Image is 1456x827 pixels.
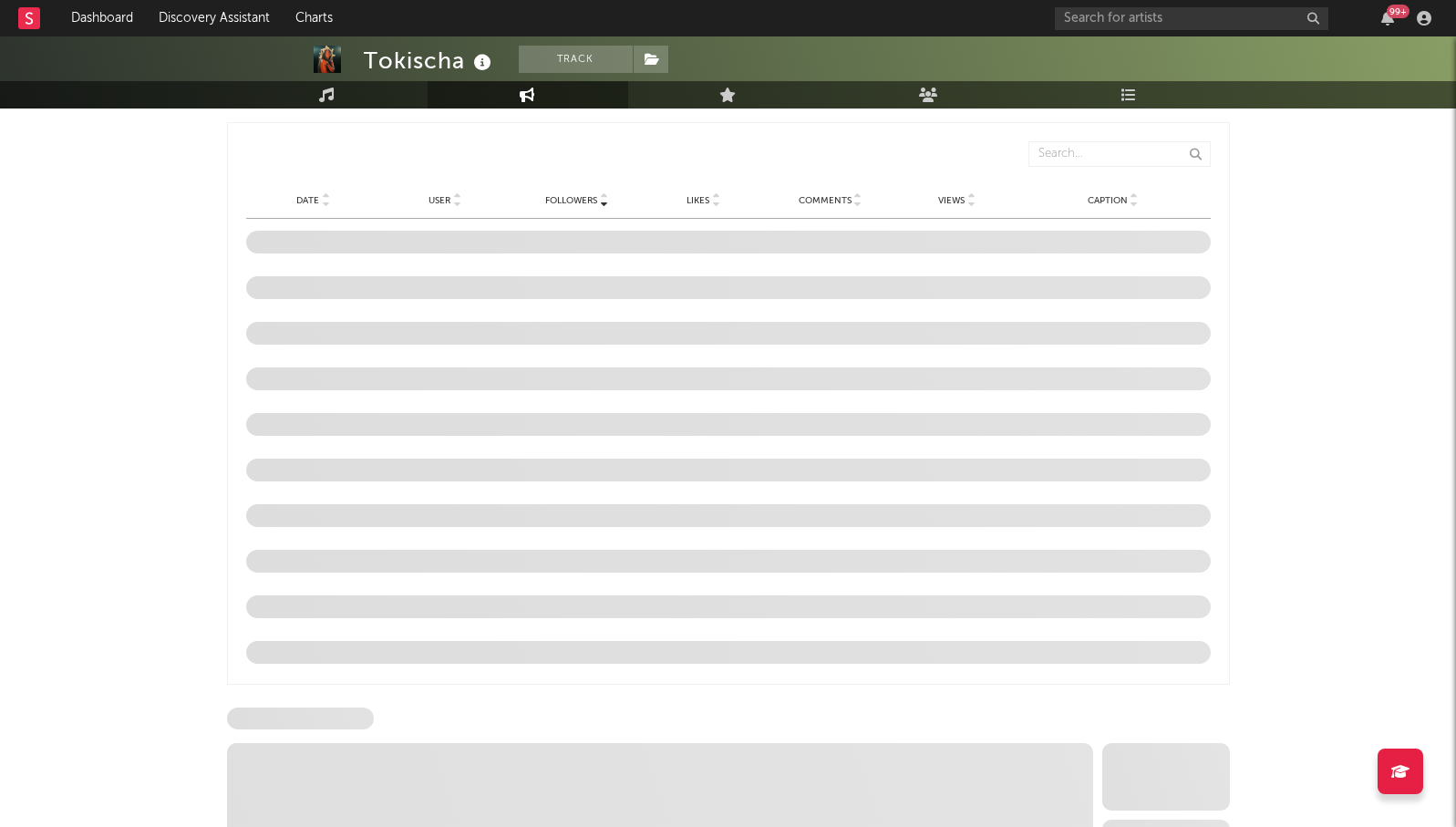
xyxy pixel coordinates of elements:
[1028,141,1211,167] input: Search...
[364,46,496,76] div: Tokischa
[938,195,965,206] span: Views
[1387,5,1410,18] div: 99 +
[799,195,852,206] span: Comments
[545,195,597,206] span: Followers
[519,46,633,73] button: Track
[687,195,709,206] span: Likes
[296,195,319,206] span: Date
[1055,7,1328,30] input: Search for artists
[1381,11,1394,26] button: 99+
[1088,195,1128,206] span: Caption
[227,708,374,729] span: Instagram Followers
[429,195,450,206] span: User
